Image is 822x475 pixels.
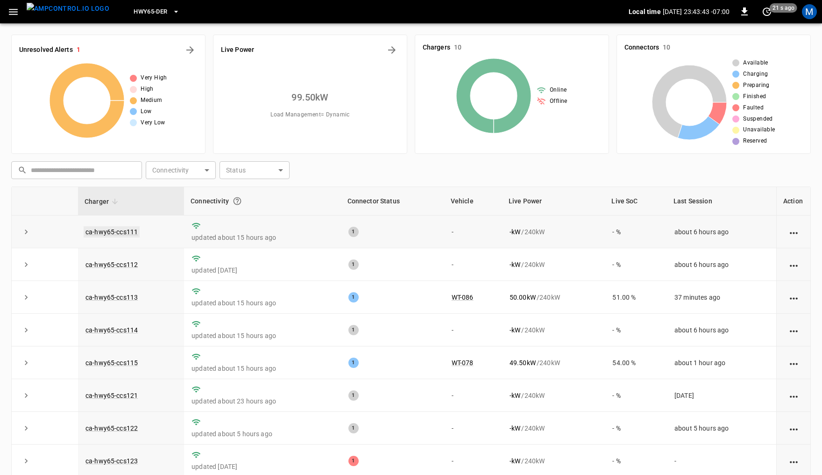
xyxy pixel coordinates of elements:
[19,356,33,370] button: expand row
[743,115,773,124] span: Suspended
[667,314,776,346] td: about 6 hours ago
[19,421,33,435] button: expand row
[444,216,502,248] td: -
[77,45,80,55] h6: 1
[19,290,33,304] button: expand row
[191,462,333,471] p: updated [DATE]
[191,364,333,373] p: updated about 15 hours ago
[341,187,444,216] th: Connector Status
[510,456,597,466] div: / 240 kW
[770,3,797,13] span: 21 s ago
[788,358,800,367] div: action cell options
[141,73,167,83] span: Very High
[802,4,817,19] div: profile-icon
[191,298,333,308] p: updated about 15 hours ago
[85,457,138,465] a: ca-hwy65-ccs123
[605,379,667,412] td: - %
[291,90,328,105] h6: 99.50 kW
[550,86,567,95] span: Online
[788,325,800,335] div: action cell options
[510,424,597,433] div: / 240 kW
[444,314,502,346] td: -
[19,454,33,468] button: expand row
[788,424,800,433] div: action cell options
[605,412,667,445] td: - %
[444,248,502,281] td: -
[667,379,776,412] td: [DATE]
[191,233,333,242] p: updated about 15 hours ago
[743,103,764,113] span: Faulted
[454,43,461,53] h6: 10
[667,346,776,379] td: about 1 hour ago
[788,293,800,302] div: action cell options
[743,70,768,79] span: Charging
[141,96,162,105] span: Medium
[85,326,138,334] a: ca-hwy65-ccs114
[191,429,333,439] p: updated about 5 hours ago
[348,390,359,401] div: 1
[130,3,183,21] button: HWY65-DER
[510,227,520,237] p: - kW
[191,331,333,340] p: updated about 15 hours ago
[663,43,670,53] h6: 10
[605,187,667,216] th: Live SoC
[19,323,33,337] button: expand row
[510,325,597,335] div: / 240 kW
[605,281,667,314] td: 51.00 %
[85,425,138,432] a: ca-hwy65-ccs122
[788,227,800,237] div: action cell options
[510,260,597,269] div: / 240 kW
[510,227,597,237] div: / 240 kW
[510,456,520,466] p: - kW
[629,7,661,16] p: Local time
[183,43,198,58] button: All Alerts
[141,85,154,94] span: High
[605,216,667,248] td: - %
[84,226,140,237] a: ca-hwy65-ccs111
[19,225,33,239] button: expand row
[743,137,767,146] span: Reserved
[270,110,350,120] span: Load Management = Dynamic
[667,281,776,314] td: 37 minutes ago
[510,391,597,400] div: / 240 kW
[667,187,776,216] th: Last Session
[444,379,502,412] td: -
[384,43,399,58] button: Energy Overview
[510,358,536,367] p: 49.50 kW
[348,423,359,433] div: 1
[624,43,659,53] h6: Connectors
[663,7,730,16] p: [DATE] 23:43:43 -07:00
[788,391,800,400] div: action cell options
[85,359,138,367] a: ca-hwy65-ccs115
[743,92,766,101] span: Finished
[550,97,567,106] span: Offline
[348,292,359,302] div: 1
[85,261,138,268] a: ca-hwy65-ccs112
[788,260,800,269] div: action cell options
[19,389,33,403] button: expand row
[667,412,776,445] td: about 5 hours ago
[667,248,776,281] td: about 6 hours ago
[141,118,165,128] span: Very Low
[141,107,151,116] span: Low
[776,187,810,216] th: Action
[452,359,474,367] a: WT-078
[19,45,73,55] h6: Unresolved Alerts
[191,396,333,406] p: updated about 23 hours ago
[134,7,167,17] span: HWY65-DER
[788,456,800,466] div: action cell options
[423,43,450,53] h6: Chargers
[85,294,138,301] a: ca-hwy65-ccs113
[502,187,605,216] th: Live Power
[85,392,138,399] a: ca-hwy65-ccs121
[191,193,334,209] div: Connectivity
[605,248,667,281] td: - %
[348,325,359,335] div: 1
[605,346,667,379] td: 54.00 %
[452,294,474,301] a: WT-086
[444,187,502,216] th: Vehicle
[743,125,775,135] span: Unavailable
[221,45,254,55] h6: Live Power
[348,456,359,466] div: 1
[510,391,520,400] p: - kW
